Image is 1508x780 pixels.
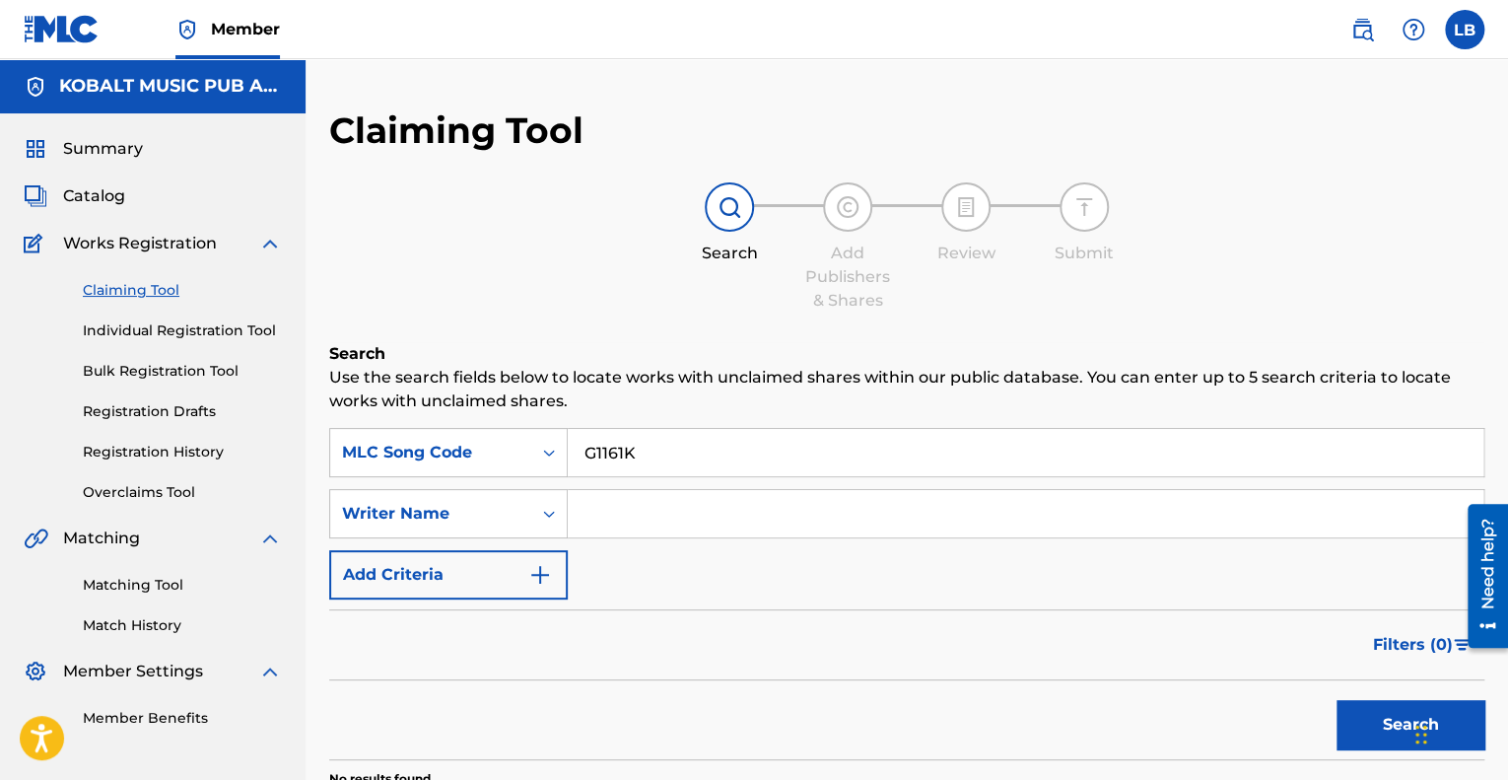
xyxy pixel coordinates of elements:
div: Submit [1035,242,1133,265]
h5: KOBALT MUSIC PUB AMERICA INC [59,75,282,98]
span: Member [211,18,280,40]
span: Catalog [63,184,125,208]
a: Match History [83,615,282,636]
img: Catalog [24,184,47,208]
div: Writer Name [342,502,519,526]
form: Search Form [329,428,1484,759]
img: MLC Logo [24,15,100,43]
img: expand [258,660,282,683]
div: Help [1394,10,1433,49]
img: search [1350,18,1374,41]
a: Member Benefits [83,708,282,729]
img: Matching [24,527,48,550]
div: Drag [1415,705,1427,764]
img: step indicator icon for Submit [1072,195,1096,219]
img: step indicator icon for Search [718,195,741,219]
div: Search [680,242,779,265]
span: Summary [63,137,143,161]
a: Public Search [1342,10,1382,49]
img: 9d2ae6d4665cec9f34b9.svg [528,563,552,587]
h6: Search [329,342,1484,366]
span: Filters ( 0 ) [1373,633,1453,657]
div: Review [917,242,1015,265]
img: step indicator icon for Add Publishers & Shares [836,195,859,219]
a: Overclaims Tool [83,482,282,503]
img: Top Rightsholder [175,18,199,41]
img: expand [258,527,282,550]
a: Matching Tool [83,575,282,596]
img: Summary [24,137,47,161]
span: Matching [63,527,140,550]
div: Add Publishers & Shares [798,242,897,313]
button: Filters (0) [1361,620,1484,670]
div: MLC Song Code [342,441,519,464]
p: Use the search fields below to locate works with unclaimed shares within our public database. You... [329,366,1484,413]
div: User Menu [1445,10,1484,49]
img: Member Settings [24,660,47,683]
a: Registration Drafts [83,401,282,422]
a: Registration History [83,442,282,462]
a: CatalogCatalog [24,184,125,208]
a: Individual Registration Tool [83,320,282,341]
span: Works Registration [63,232,217,255]
span: Member Settings [63,660,203,683]
button: Add Criteria [329,550,568,600]
a: Claiming Tool [83,280,282,301]
iframe: Chat Widget [1409,685,1508,780]
iframe: Resource Center [1453,496,1508,655]
img: help [1402,18,1425,41]
button: Search [1337,700,1484,749]
h2: Claiming Tool [329,108,583,153]
img: Accounts [24,75,47,99]
img: step indicator icon for Review [954,195,978,219]
img: Works Registration [24,232,49,255]
a: Bulk Registration Tool [83,361,282,382]
a: SummarySummary [24,137,143,161]
img: expand [258,232,282,255]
